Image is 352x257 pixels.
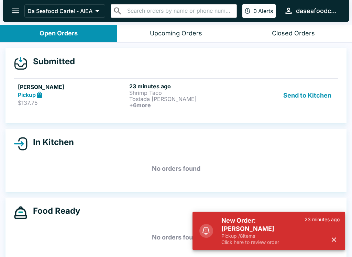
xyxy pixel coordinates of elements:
[221,233,305,239] p: Pickup / 8 items
[305,216,340,223] p: 23 minutes ago
[129,102,238,108] h6: + 6 more
[129,96,238,102] p: Tostada [PERSON_NAME]
[18,99,126,106] p: $137.75
[27,206,80,216] h4: Food Ready
[272,30,315,37] div: Closed Orders
[27,8,92,14] p: Da Seafood Cartel - AIEA
[129,90,238,96] p: Shrimp Taco
[27,137,74,147] h4: In Kitchen
[18,83,126,91] h5: [PERSON_NAME]
[24,4,105,18] button: Da Seafood Cartel - AIEA
[40,30,78,37] div: Open Orders
[253,8,257,14] p: 0
[14,225,338,250] h5: No orders found
[221,239,305,245] p: Click here to review order
[221,216,305,233] h5: New Order: [PERSON_NAME]
[7,2,24,20] button: open drawer
[280,83,334,108] button: Send to Kitchen
[296,7,338,15] div: daseafoodcartel
[125,6,234,16] input: Search orders by name or phone number
[150,30,202,37] div: Upcoming Orders
[129,83,238,90] h6: 23 minutes ago
[14,78,338,112] a: [PERSON_NAME]Pickup$137.7523 minutes agoShrimp TacoTostada [PERSON_NAME]+6moreSend to Kitchen
[281,3,341,18] button: daseafoodcartel
[27,56,75,67] h4: Submitted
[18,91,36,98] strong: Pickup
[258,8,273,14] p: Alerts
[14,156,338,181] h5: No orders found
